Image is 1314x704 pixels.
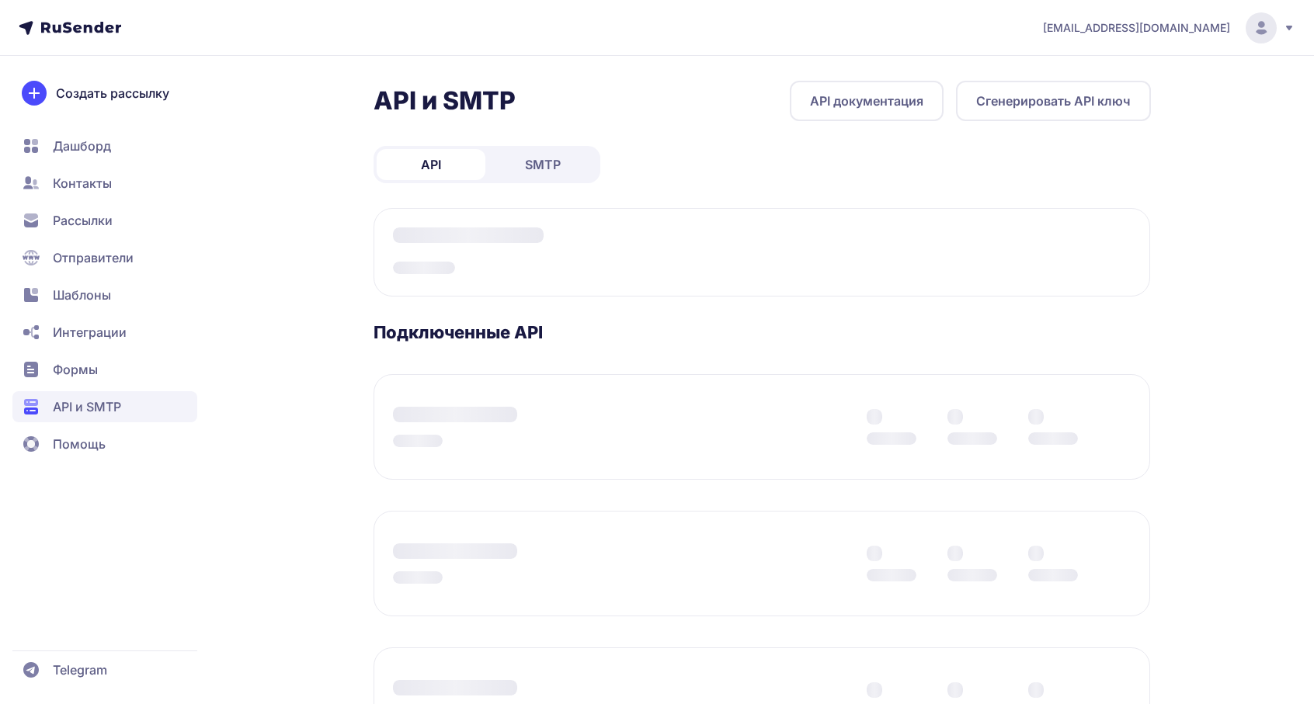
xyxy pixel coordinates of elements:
[12,654,197,685] a: Telegram
[53,174,112,192] span: Контакты
[1043,20,1230,36] span: [EMAIL_ADDRESS][DOMAIN_NAME]
[53,360,98,379] span: Формы
[53,323,127,342] span: Интеграции
[53,661,107,679] span: Telegram
[790,81,944,121] a: API документация
[53,286,111,304] span: Шаблоны
[377,149,485,180] a: API
[56,84,169,102] span: Создать рассылку
[525,155,561,174] span: SMTP
[53,248,134,267] span: Отправители
[53,211,113,230] span: Рассылки
[374,321,1151,343] h3: Подключенные API
[53,435,106,453] span: Помощь
[53,137,111,155] span: Дашборд
[956,81,1151,121] button: Сгенерировать API ключ
[374,85,516,116] h2: API и SMTP
[53,397,121,416] span: API и SMTP
[488,149,597,180] a: SMTP
[421,155,441,174] span: API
